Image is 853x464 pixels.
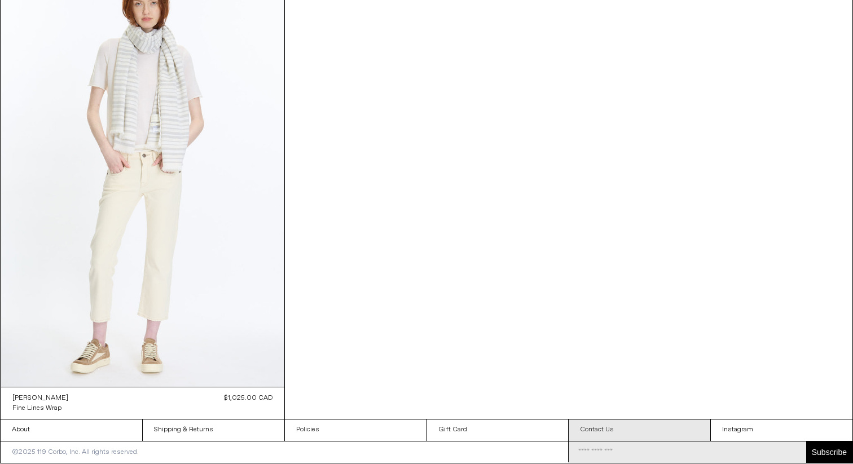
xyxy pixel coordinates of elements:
[12,403,68,413] a: Fine Lines Wrap
[224,393,273,403] div: $1,025.00 CAD
[806,441,852,463] button: Subscribe
[1,419,142,441] a: About
[12,393,68,403] a: [PERSON_NAME]
[427,419,569,441] a: Gift Card
[569,419,710,441] a: Contact Us
[12,404,61,413] div: Fine Lines Wrap
[12,394,68,403] div: [PERSON_NAME]
[711,419,852,441] a: Instagram
[569,441,806,463] input: Email Address
[1,441,150,463] p: ©2025 119 Corbo, Inc. All rights reserved.
[143,419,284,441] a: Shipping & Returns
[285,419,426,441] a: Policies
